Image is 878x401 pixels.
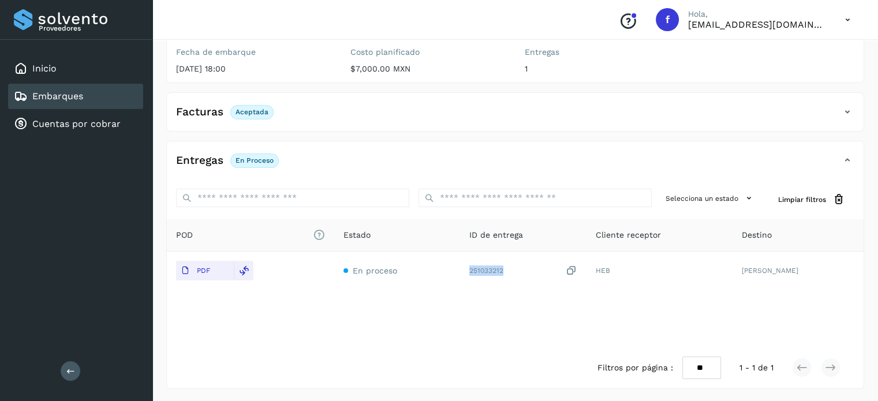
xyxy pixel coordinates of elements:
[234,261,253,280] div: Reemplazar POD
[176,64,332,74] p: [DATE] 18:00
[343,229,371,241] span: Estado
[176,154,223,167] h4: Entregas
[688,19,827,30] p: facturacion@wht-transport.com
[167,102,864,131] div: FacturasAceptada
[661,189,760,208] button: Selecciona un estado
[197,267,210,275] p: PDF
[525,64,681,74] p: 1
[469,229,523,241] span: ID de entrega
[32,91,83,102] a: Embarques
[32,63,57,74] a: Inicio
[32,118,121,129] a: Cuentas por cobrar
[8,56,143,81] div: Inicio
[176,47,332,57] label: Fecha de embarque
[733,252,864,290] td: [PERSON_NAME]
[8,111,143,137] div: Cuentas por cobrar
[350,64,506,74] p: $7,000.00 MXN
[597,362,673,374] span: Filtros por página :
[586,252,733,290] td: HEB
[688,9,827,19] p: Hola,
[469,265,577,277] div: 251033212
[525,47,681,57] label: Entregas
[742,229,772,241] span: Destino
[350,47,506,57] label: Costo planificado
[167,151,864,179] div: EntregasEn proceso
[778,194,826,205] span: Limpiar filtros
[739,362,774,374] span: 1 - 1 de 1
[39,24,139,32] p: Proveedores
[176,261,234,280] button: PDF
[769,189,854,210] button: Limpiar filtros
[596,229,661,241] span: Cliente receptor
[8,84,143,109] div: Embarques
[236,108,268,116] p: Aceptada
[353,266,397,275] span: En proceso
[236,156,274,164] p: En proceso
[176,106,223,119] h4: Facturas
[176,229,325,241] span: POD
